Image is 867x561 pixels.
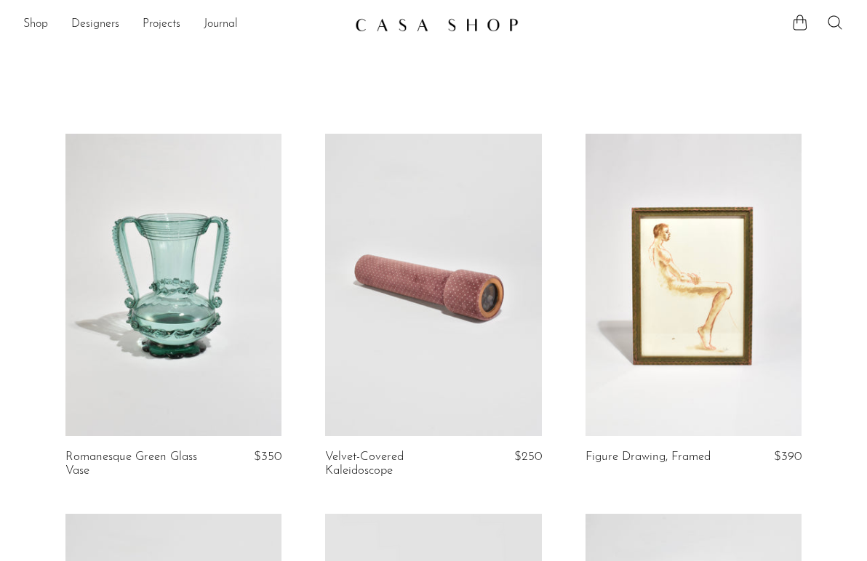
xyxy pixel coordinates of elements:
a: Velvet-Covered Kaleidoscope [325,451,468,477]
a: Figure Drawing, Framed [586,451,711,464]
a: Designers [71,15,119,34]
a: Projects [143,15,180,34]
nav: Desktop navigation [23,12,343,37]
a: Romanesque Green Glass Vase [65,451,208,477]
ul: NEW HEADER MENU [23,12,343,37]
span: $350 [254,451,281,463]
a: Shop [23,15,48,34]
a: Journal [204,15,238,34]
span: $250 [514,451,542,463]
span: $390 [774,451,802,463]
